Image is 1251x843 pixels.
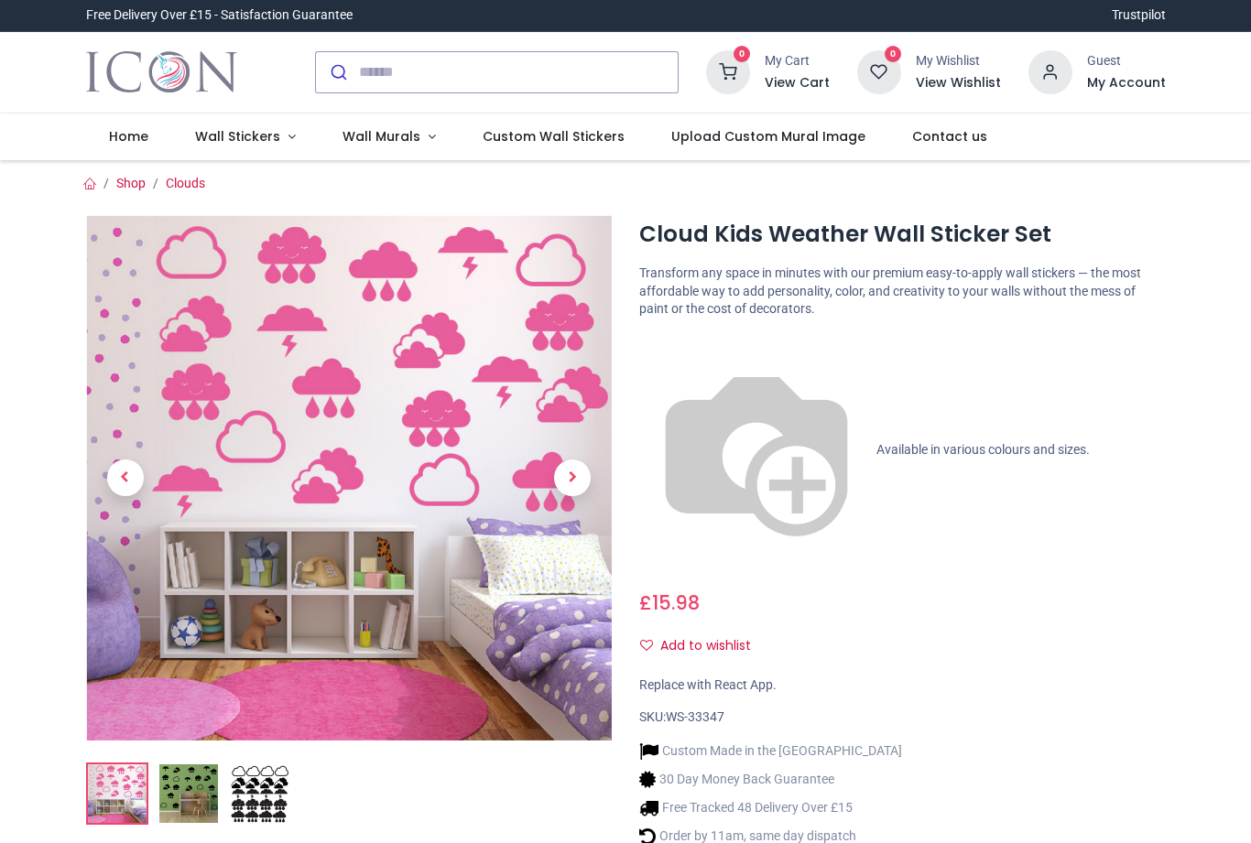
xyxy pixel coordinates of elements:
a: 0 [857,63,901,78]
div: Free Delivery Over £15 - Satisfaction Guarantee [86,6,353,25]
span: Contact us [912,127,987,146]
button: Submit [316,52,359,92]
img: WS-33347-02 [159,764,218,823]
a: View Cart [765,74,830,92]
p: Transform any space in minutes with our premium easy-to-apply wall stickers — the most affordable... [639,265,1166,319]
a: Next [533,294,612,662]
span: 15.98 [652,589,700,616]
span: Upload Custom Mural Image [671,127,865,146]
li: Custom Made in the [GEOGRAPHIC_DATA] [639,741,902,761]
div: Guest [1087,52,1166,70]
img: Cloud Kids Weather Wall Sticker Set [88,764,147,823]
span: £ [639,589,700,616]
div: Replace with React App. [639,676,1166,695]
a: Trustpilot [1112,6,1166,25]
sup: 0 [885,46,902,63]
sup: 0 [734,46,751,63]
div: My Cart [765,52,830,70]
h1: Cloud Kids Weather Wall Sticker Set [639,219,1166,250]
span: Available in various colours and sizes. [876,442,1090,457]
li: Free Tracked 48 Delivery Over £15 [639,798,902,817]
img: WS-33347-03 [231,764,289,823]
i: Add to wishlist [640,639,653,652]
span: Previous [107,459,144,496]
span: WS-33347 [666,709,724,724]
a: View Wishlist [916,74,1001,92]
img: color-wheel.png [639,333,874,567]
span: Home [109,127,148,146]
div: SKU: [639,708,1166,727]
a: Previous [86,294,165,662]
li: 30 Day Money Back Guarantee [639,770,902,789]
button: Add to wishlistAdd to wishlist [639,631,767,662]
span: Next [554,459,591,496]
a: Clouds [166,176,205,190]
span: Custom Wall Stickers [483,127,625,146]
a: Logo of Icon Wall Stickers [86,47,237,98]
a: My Account [1087,74,1166,92]
div: My Wishlist [916,52,1001,70]
a: Wall Murals [319,113,459,161]
img: Cloud Kids Weather Wall Sticker Set [86,215,613,741]
img: Icon Wall Stickers [86,47,237,98]
span: Wall Stickers [195,127,280,146]
span: Wall Murals [343,127,420,146]
a: 0 [706,63,750,78]
a: Shop [116,176,146,190]
a: Wall Stickers [172,113,320,161]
